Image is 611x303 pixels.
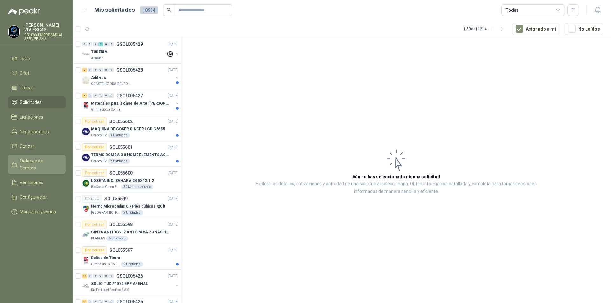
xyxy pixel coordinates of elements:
div: Por cotizar [82,221,107,228]
p: [DATE] [168,41,179,47]
p: CINTA ANTIDESLIZANTE PARA ZONAS HUMEDAS [91,229,170,235]
div: 0 [104,42,109,46]
p: GSOL005426 [116,274,143,278]
a: Por cotizarSOL055598[DATE] Company LogoCINTA ANTIDESLIZANTE PARA ZONAS HUMEDASKLARENS6 Unidades [73,218,181,244]
div: Por cotizar [82,118,107,125]
p: BioCosta Green Energy S.A.S [91,184,120,189]
div: 8 [82,93,87,98]
a: 0 0 0 2 0 0 GSOL005429[DATE] Company LogoTUBERIAAlmatec [82,40,180,61]
img: Company Logo [82,51,90,58]
p: Gimnasio La Colina [91,107,120,112]
p: [PERSON_NAME] VIVIESCAS [24,23,66,32]
h3: Aún no has seleccionado niguna solicitud [352,173,440,180]
a: Negociaciones [8,126,66,138]
img: Company Logo [8,26,20,38]
div: Por cotizar [82,246,107,254]
p: Almatec [91,56,103,61]
a: CerradoSOL055599[DATE] Company LogoHorno Microondas 0,7 Pies cúbicos /20 lt[GEOGRAPHIC_DATA][PERS... [73,192,181,218]
div: 0 [93,42,98,46]
p: [DATE] [168,144,179,150]
div: 7 Unidades [108,159,130,164]
span: search [167,8,171,12]
span: Licitaciones [20,114,43,121]
p: Caracol TV [91,133,107,138]
span: Cotizar [20,143,34,150]
div: 1 Unidades [108,133,130,138]
span: Solicitudes [20,99,42,106]
span: Tareas [20,84,34,91]
p: KLARENS [91,236,105,241]
div: 6 Unidades [106,236,128,241]
p: Caracol TV [91,159,107,164]
div: 0 [88,274,92,278]
div: 0 [88,93,92,98]
p: SOLICITUD #1879 EPP ARENAL [91,281,148,287]
button: No Leídos [565,23,603,35]
a: 14 0 0 0 0 0 GSOL005426[DATE] Company LogoSOLICITUD #1879 EPP ARENALRio Fertil del Pacífico S.A.S. [82,272,180,293]
a: Inicio [8,52,66,65]
p: Materiales para la clase de Arte: [PERSON_NAME] [91,100,170,107]
div: 0 [98,68,103,72]
div: 30 Metro cuadrado [121,184,153,189]
img: Company Logo [82,257,90,264]
a: Configuración [8,191,66,203]
p: GSOL005427 [116,93,143,98]
div: 0 [104,93,109,98]
p: GSOL005429 [116,42,143,46]
a: Órdenes de Compra [8,155,66,174]
a: Por cotizarSOL055600[DATE] Company LogoLOSETA IND. SAHARA 24.5X12.1.2BioCosta Green Energy S.A.S3... [73,167,181,192]
div: 3 [82,68,87,72]
div: Por cotizar [82,143,107,151]
span: Negociaciones [20,128,49,135]
p: GSOL005428 [116,68,143,72]
a: Cotizar [8,140,66,152]
div: 2 Unidades [121,210,143,215]
p: GRUPO EMPRESARIAL SERVER SAS [24,33,66,41]
div: 0 [109,93,114,98]
div: Todas [505,7,519,14]
span: Inicio [20,55,30,62]
div: 0 [109,274,114,278]
a: Remisiones [8,176,66,189]
p: [DATE] [168,119,179,125]
div: 0 [109,68,114,72]
p: Aditivos [91,75,106,81]
p: Gimnasio La Colina [91,262,120,267]
span: Configuración [20,194,48,201]
p: [DATE] [168,93,179,99]
img: Company Logo [82,128,90,135]
button: Asignado a mi [512,23,559,35]
span: Remisiones [20,179,43,186]
div: 14 [82,274,87,278]
div: 0 [109,42,114,46]
img: Company Logo [82,154,90,161]
p: [DATE] [168,67,179,73]
p: MAQUINA DE COSER SINGER LCD C5655 [91,126,165,132]
p: Horno Microondas 0,7 Pies cúbicos /20 lt [91,203,165,210]
p: SOL055601 [109,145,133,149]
p: SOL055602 [109,119,133,124]
p: TERMO BOMBA 3.0 HOME ELEMENTS ACERO INOX [91,152,170,158]
p: [DATE] [168,196,179,202]
img: Company Logo [82,102,90,110]
p: [GEOGRAPHIC_DATA][PERSON_NAME] [91,210,120,215]
div: 0 [82,42,87,46]
p: [DATE] [168,247,179,253]
span: Chat [20,70,29,77]
p: LOSETA IND. SAHARA 24.5X12.1.2 [91,178,154,184]
div: 0 [93,274,98,278]
div: 2 [98,42,103,46]
img: Company Logo [82,282,90,290]
p: Explora los detalles, cotizaciones y actividad de una solicitud al seleccionarla. Obtén informaci... [245,180,547,196]
a: 8 0 0 0 0 0 GSOL005427[DATE] Company LogoMateriales para la clase de Arte: [PERSON_NAME]Gimnasio ... [82,92,180,112]
div: 0 [88,68,92,72]
div: 0 [93,93,98,98]
p: TUBERIA [91,49,107,55]
a: 3 0 0 0 0 0 GSOL005428[DATE] Company LogoAditivosCONSTRUCTORA GRUPO FIP [82,66,180,86]
p: [DATE] [168,273,179,279]
div: Cerrado [82,195,102,203]
h1: Mis solicitudes [94,5,135,15]
a: Licitaciones [8,111,66,123]
img: Company Logo [82,205,90,213]
img: Logo peakr [8,8,40,15]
